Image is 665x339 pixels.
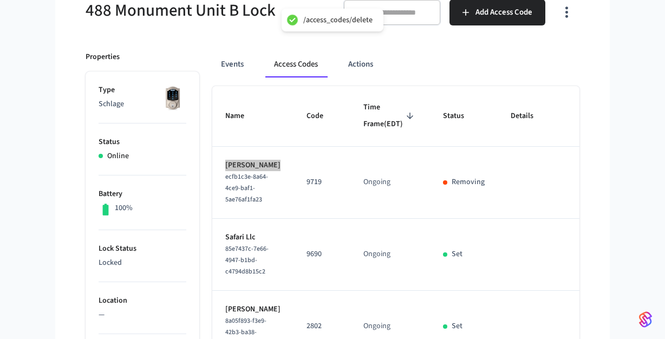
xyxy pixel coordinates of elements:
span: Details [511,108,547,125]
p: 9690 [307,249,337,260]
img: Schlage Sense Smart Deadbolt with Camelot Trim, Front [159,84,186,112]
p: Safari Llc [225,232,281,243]
p: Set [452,321,462,332]
p: Removing [452,177,485,188]
p: Lock Status [99,243,186,255]
p: Set [452,249,462,260]
button: Actions [340,51,382,77]
p: Schlage [99,99,186,110]
span: Status [443,108,478,125]
span: Code [307,108,337,125]
p: Type [99,84,186,96]
span: Name [225,108,258,125]
div: ant example [212,51,579,77]
td: Ongoing [350,147,430,219]
p: Status [99,136,186,148]
span: ecfb1c3e-8a64-4ce9-baf1-5ae76af1fa23 [225,172,268,204]
p: 2802 [307,321,337,332]
button: Access Codes [265,51,327,77]
p: Locked [99,257,186,269]
p: 9719 [307,177,337,188]
p: [PERSON_NAME] [225,304,281,315]
p: — [99,309,186,321]
p: [PERSON_NAME] [225,160,281,171]
button: Events [212,51,252,77]
img: SeamLogoGradient.69752ec5.svg [639,311,652,328]
div: /access_codes/delete [303,15,373,25]
p: Location [99,295,186,307]
p: Online [107,151,129,162]
p: 100% [115,203,133,214]
p: Battery [99,188,186,200]
span: Add Access Code [475,5,532,19]
td: Ongoing [350,219,430,291]
p: Properties [86,51,120,63]
span: 85e7437c-7e66-4947-b1bd-c4794d8b15c2 [225,244,269,276]
span: Time Frame(EDT) [363,99,417,133]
